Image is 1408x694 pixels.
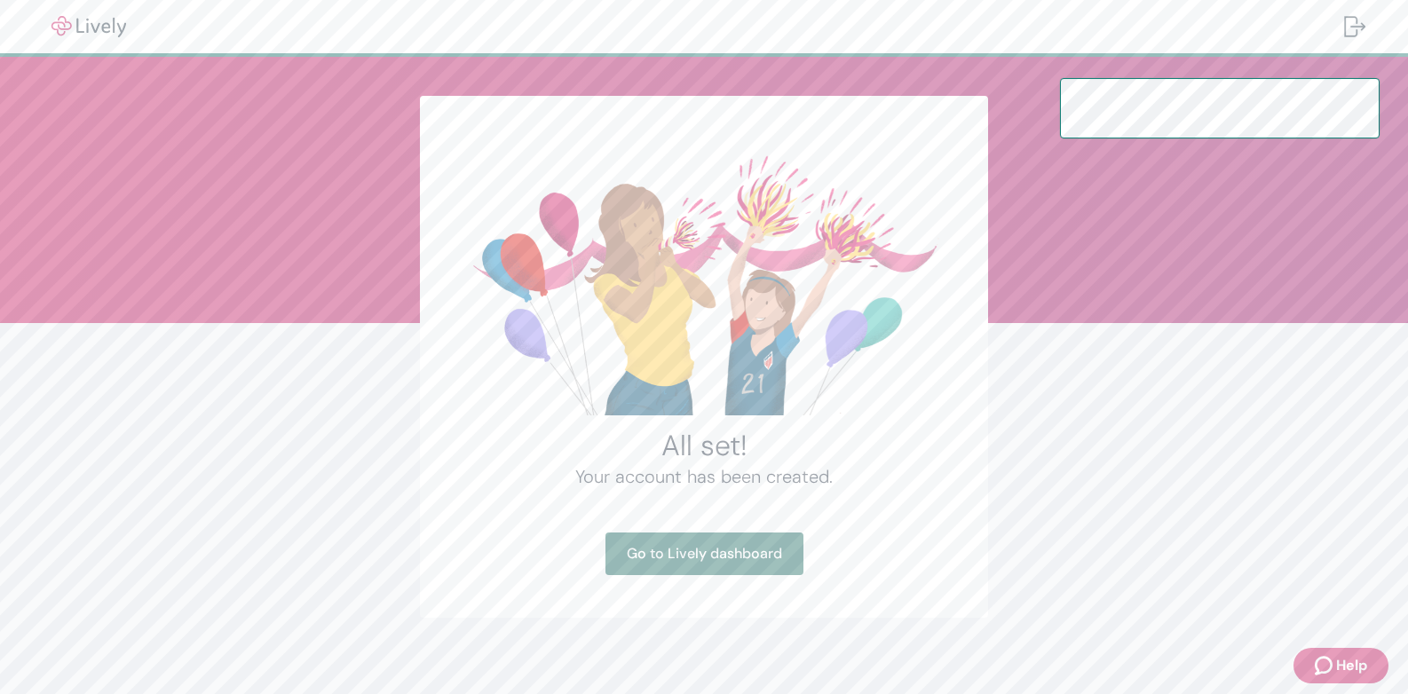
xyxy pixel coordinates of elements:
[1315,655,1336,676] svg: Zendesk support icon
[463,463,945,490] h4: Your account has been created.
[605,532,803,575] a: Go to Lively dashboard
[1336,655,1367,676] span: Help
[1330,5,1380,48] button: Log out
[1293,648,1388,683] button: Zendesk support iconHelp
[39,16,138,37] img: Lively
[463,428,945,463] h2: All set!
